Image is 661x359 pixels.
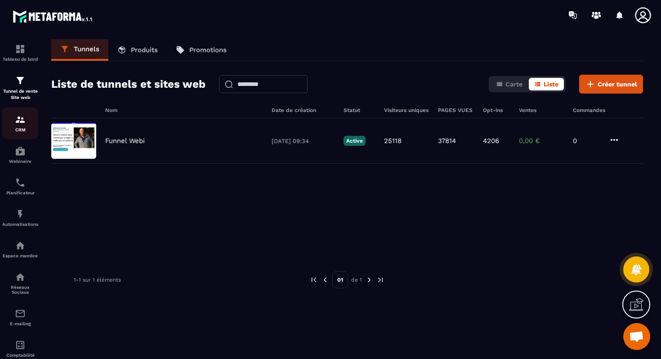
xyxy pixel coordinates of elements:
button: Carte [491,78,528,90]
p: Tunnels [74,45,99,53]
p: [DATE] 09:34 [272,138,335,144]
h6: Visiteurs uniques [384,107,429,113]
a: automationsautomationsWebinaire [2,139,38,171]
span: Carte [505,81,523,88]
button: Liste [529,78,564,90]
p: CRM [2,127,38,132]
p: 37814 [438,137,456,145]
a: automationsautomationsEspace membre [2,233,38,265]
img: formation [15,75,26,86]
p: Webinaire [2,159,38,164]
img: logo_orange.svg [14,14,22,22]
img: next [376,276,384,284]
img: scheduler [15,177,26,188]
p: Planificateur [2,190,38,195]
div: Domaine [46,53,69,59]
div: v 4.0.25 [25,14,44,22]
p: Produits [131,46,158,54]
h6: Nom [105,107,263,113]
h6: Opt-ins [483,107,510,113]
img: accountant [15,340,26,350]
p: Promotions [189,46,227,54]
img: logo [13,8,94,24]
p: 0 [573,137,600,145]
p: de 1 [351,276,362,283]
img: image [51,123,96,159]
p: Active [344,136,366,146]
div: Ouvrir le chat [623,323,650,350]
img: tab_domain_overview_orange.svg [36,52,44,59]
a: formationformationTunnel de vente Site web [2,68,38,108]
img: formation [15,44,26,54]
h2: Liste de tunnels et sites web [51,75,205,93]
img: social-network [15,272,26,283]
a: emailemailE-mailing [2,301,38,333]
h6: Date de création [272,107,335,113]
p: Tableau de bord [2,57,38,62]
button: Créer tunnel [579,75,643,94]
p: 0,00 € [519,137,564,145]
h6: Statut [344,107,375,113]
p: 1-1 sur 1 éléments [74,277,121,283]
a: automationsautomationsAutomatisations [2,202,38,233]
p: Réseaux Sociaux [2,285,38,295]
a: formationformationTableau de bord [2,37,38,68]
p: Funnel Webi [105,137,145,145]
img: website_grey.svg [14,23,22,31]
p: Tunnel de vente Site web [2,88,38,101]
a: schedulerschedulerPlanificateur [2,171,38,202]
img: automations [15,209,26,220]
img: prev [321,276,329,284]
p: 01 [332,271,348,288]
img: automations [15,240,26,251]
img: next [365,276,373,284]
p: E-mailing [2,321,38,326]
p: 4206 [483,137,499,145]
p: Automatisations [2,222,38,227]
a: Produits [108,39,167,61]
h6: Commandes [573,107,605,113]
a: social-networksocial-networkRéseaux Sociaux [2,265,38,301]
a: Tunnels [51,39,108,61]
p: 25118 [384,137,402,145]
img: email [15,308,26,319]
span: Liste [544,81,558,88]
div: Domaine: [DOMAIN_NAME] [23,23,102,31]
p: Comptabilité [2,353,38,358]
p: Espace membre [2,253,38,258]
img: prev [310,276,318,284]
div: Mots-clés [112,53,138,59]
h6: Ventes [519,107,564,113]
img: tab_keywords_by_traffic_grey.svg [102,52,109,59]
img: formation [15,114,26,125]
a: formationformationCRM [2,108,38,139]
img: automations [15,146,26,157]
h6: PAGES VUES [438,107,474,113]
span: Créer tunnel [598,80,637,89]
a: Promotions [167,39,236,61]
